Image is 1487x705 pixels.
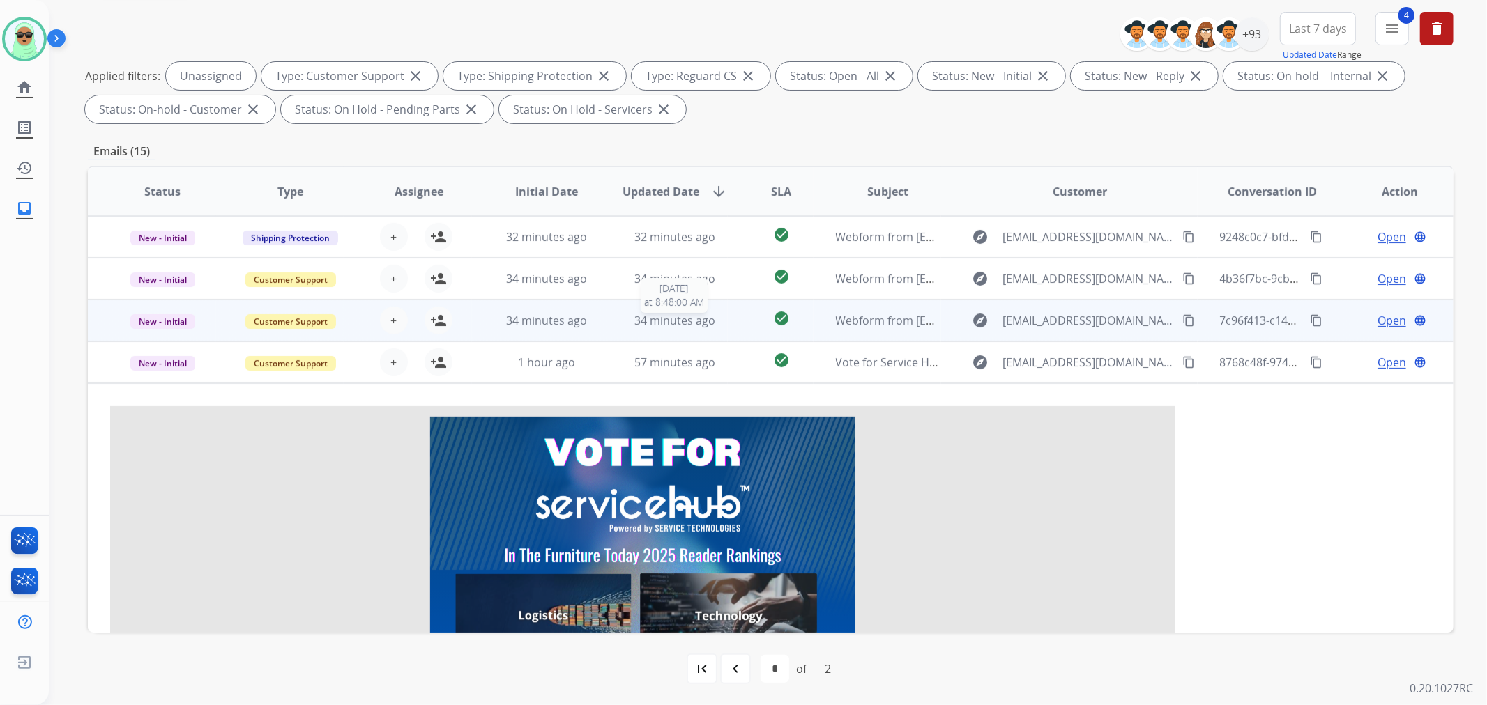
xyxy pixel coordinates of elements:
[515,183,578,200] span: Initial Date
[1220,229,1424,245] span: 9248c0c7-bfd6-430f-92e9-e9590f87f909
[776,62,913,90] div: Status: Open - All
[634,355,715,370] span: 57 minutes ago
[918,62,1065,90] div: Status: New - Initial
[1374,68,1391,84] mat-icon: close
[972,312,989,329] mat-icon: explore
[245,272,336,287] span: Customer Support
[1428,20,1445,37] mat-icon: delete
[380,223,408,251] button: +
[499,95,686,123] div: Status: On Hold - Servicers
[1289,26,1347,31] span: Last 7 days
[443,62,626,90] div: Type: Shipping Protection
[245,356,336,371] span: Customer Support
[623,183,699,200] span: Updated Date
[727,660,744,677] mat-icon: navigate_before
[243,231,338,245] span: Shipping Protection
[380,265,408,293] button: +
[1187,68,1204,84] mat-icon: close
[836,271,1152,286] span: Webform from [EMAIL_ADDRESS][DOMAIN_NAME] on [DATE]
[277,183,303,200] span: Type
[1071,62,1218,90] div: Status: New - Reply
[740,68,756,84] mat-icon: close
[16,79,33,95] mat-icon: home
[694,660,710,677] mat-icon: first_page
[1283,49,1362,61] span: Range
[281,95,494,123] div: Status: On Hold - Pending Parts
[506,271,587,286] span: 34 minutes ago
[972,228,989,245] mat-icon: explore
[634,271,715,286] span: 34 minutes ago
[1310,356,1322,369] mat-icon: content_copy
[506,229,587,245] span: 32 minutes ago
[1310,314,1322,327] mat-icon: content_copy
[1220,355,1430,370] span: 8768c48f-9747-4bd0-b416-c9a7dc65a9fe
[1182,356,1195,369] mat-icon: content_copy
[710,183,727,200] mat-icon: arrow_downward
[644,295,704,309] span: at 8:48:00 AM
[1228,183,1317,200] span: Conversation ID
[390,354,397,371] span: +
[390,312,397,329] span: +
[867,183,908,200] span: Subject
[1002,270,1174,287] span: [EMAIL_ADDRESS][DOMAIN_NAME]
[632,62,770,90] div: Type: Reguard CS
[130,356,195,371] span: New - Initial
[1414,272,1426,285] mat-icon: language
[595,68,612,84] mat-icon: close
[1182,272,1195,285] mat-icon: content_copy
[85,95,275,123] div: Status: On-hold - Customer
[380,348,408,376] button: +
[1414,314,1426,327] mat-icon: language
[380,307,408,334] button: +
[245,314,336,329] span: Customer Support
[1414,231,1426,243] mat-icon: language
[518,355,575,370] span: 1 hour ago
[1220,271,1424,286] span: 4b36f7bc-9cbb-4fb9-9a40-fe116d5ff563
[644,281,704,295] span: [DATE]
[1002,354,1174,371] span: [EMAIL_ADDRESS][DOMAIN_NAME]
[773,226,790,243] mat-icon: check_circle
[1280,12,1356,45] button: Last 7 days
[395,183,443,200] span: Assignee
[430,228,447,245] mat-icon: person_add
[245,101,261,118] mat-icon: close
[771,183,791,200] span: SLA
[130,231,195,245] span: New - Initial
[16,160,33,176] mat-icon: history
[773,310,790,327] mat-icon: check_circle
[1283,49,1337,61] button: Updated Date
[773,352,790,369] mat-icon: check_circle
[1378,312,1406,329] span: Open
[836,355,1122,370] span: Vote for Service Hub powered by Service Technologies
[430,270,447,287] mat-icon: person_add
[1002,312,1174,329] span: [EMAIL_ADDRESS][DOMAIN_NAME]
[1378,354,1406,371] span: Open
[407,68,424,84] mat-icon: close
[88,143,155,160] p: Emails (15)
[430,354,447,371] mat-icon: person_add
[634,313,715,328] span: 34 minutes ago
[130,272,195,287] span: New - Initial
[1310,272,1322,285] mat-icon: content_copy
[773,268,790,285] mat-icon: check_circle
[16,119,33,136] mat-icon: list_alt
[1235,17,1269,51] div: +93
[463,101,480,118] mat-icon: close
[1182,314,1195,327] mat-icon: content_copy
[1310,231,1322,243] mat-icon: content_copy
[1375,12,1409,45] button: 4
[1410,680,1473,697] p: 0.20.1027RC
[814,655,842,683] div: 2
[882,68,899,84] mat-icon: close
[655,101,672,118] mat-icon: close
[1378,228,1406,245] span: Open
[166,62,256,90] div: Unassigned
[390,228,397,245] span: +
[972,270,989,287] mat-icon: explore
[1053,183,1107,200] span: Customer
[506,313,587,328] span: 34 minutes ago
[390,270,397,287] span: +
[1220,313,1428,328] span: 7c96f413-c141-4472-a684-630f05474d1e
[1414,356,1426,369] mat-icon: language
[144,183,181,200] span: Status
